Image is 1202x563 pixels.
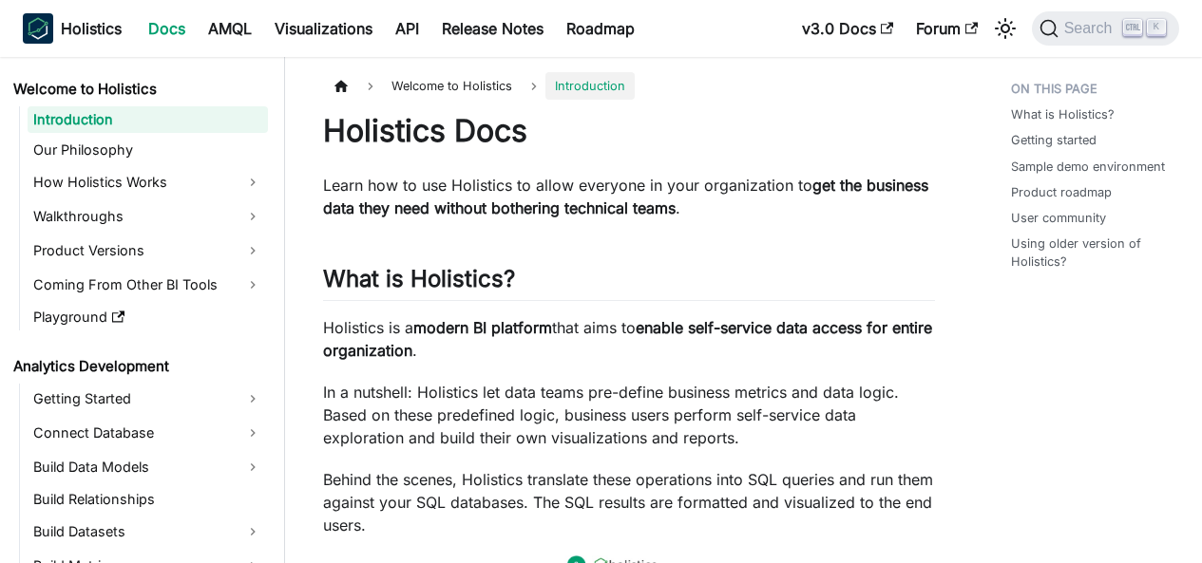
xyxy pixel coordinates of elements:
[323,265,935,301] h2: What is Holistics?
[323,468,935,536] p: Behind the scenes, Holistics translate these operations into SQL queries and run them against you...
[905,13,989,44] a: Forum
[1147,19,1166,36] kbd: K
[28,106,268,133] a: Introduction
[791,13,905,44] a: v3.0 Docs
[430,13,555,44] a: Release Notes
[23,13,53,44] img: Holistics
[23,13,122,44] a: HolisticsHolistics
[8,353,268,380] a: Analytics Development
[382,72,522,100] span: Welcome to Holistics
[1011,131,1097,149] a: Getting started
[197,13,263,44] a: AMQL
[1011,209,1106,227] a: User community
[28,270,268,300] a: Coming From Other BI Tools
[137,13,197,44] a: Docs
[1011,158,1165,176] a: Sample demo environment
[28,384,268,414] a: Getting Started
[28,235,268,266] a: Product Versions
[323,72,359,100] a: Home page
[28,418,268,448] a: Connect Database
[28,201,268,232] a: Walkthroughs
[61,17,122,40] b: Holistics
[28,304,268,330] a: Playground
[413,318,552,337] strong: modern BI platform
[28,486,268,513] a: Build Relationships
[28,516,268,547] a: Build Datasets
[1011,105,1115,123] a: What is Holistics?
[545,72,635,100] span: Introduction
[323,174,935,219] p: Learn how to use Holistics to allow everyone in your organization to .
[323,316,935,362] p: Holistics is a that aims to .
[323,72,935,100] nav: Breadcrumbs
[28,167,268,197] a: How Holistics Works
[1059,20,1124,37] span: Search
[8,76,268,103] a: Welcome to Holistics
[28,452,268,482] a: Build Data Models
[1032,11,1179,46] button: Search (Ctrl+K)
[323,381,935,449] p: In a nutshell: Holistics let data teams pre-define business metrics and data logic. Based on thes...
[28,137,268,163] a: Our Philosophy
[384,13,430,44] a: API
[263,13,384,44] a: Visualizations
[1011,235,1172,271] a: Using older version of Holistics?
[555,13,646,44] a: Roadmap
[990,13,1021,44] button: Switch between dark and light mode (currently light mode)
[1011,183,1112,201] a: Product roadmap
[323,112,935,150] h1: Holistics Docs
